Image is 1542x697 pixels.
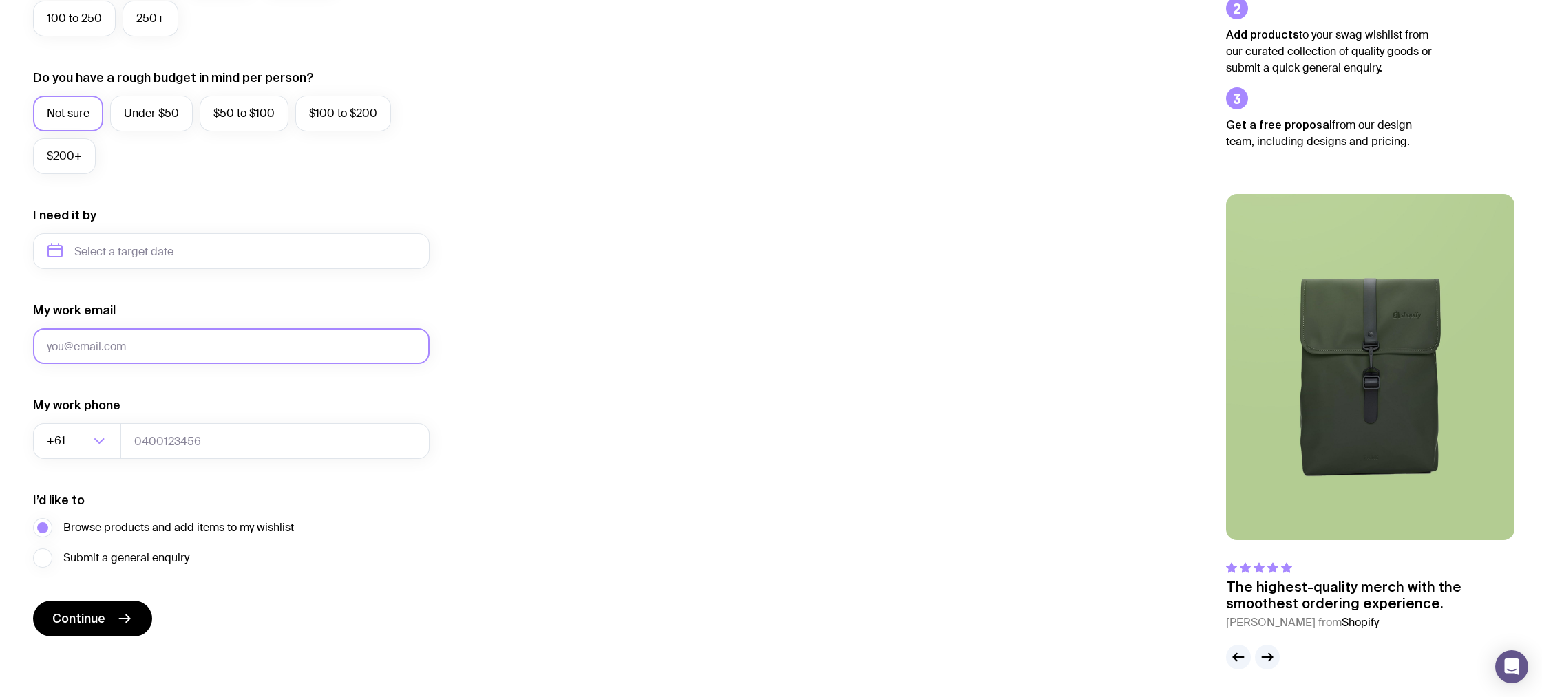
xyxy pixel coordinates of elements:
[33,207,96,224] label: I need it by
[52,610,105,627] span: Continue
[47,423,68,459] span: +61
[1226,28,1299,41] strong: Add products
[33,96,103,131] label: Not sure
[1226,116,1433,150] p: from our design team, including designs and pricing.
[33,492,85,508] label: I’d like to
[1495,650,1528,683] div: Open Intercom Messenger
[123,1,178,36] label: 250+
[295,96,391,131] label: $100 to $200
[63,550,189,566] span: Submit a general enquiry
[33,302,116,319] label: My work email
[1342,615,1379,630] span: Shopify
[1226,26,1433,76] p: to your swag wishlist from our curated collection of quality goods or submit a quick general enqu...
[33,233,430,269] input: Select a target date
[33,423,121,459] div: Search for option
[110,96,193,131] label: Under $50
[33,1,116,36] label: 100 to 250
[120,423,430,459] input: 0400123456
[33,601,152,636] button: Continue
[1226,579,1514,612] p: The highest-quality merch with the smoothest ordering experience.
[63,519,294,536] span: Browse products and add items to my wishlist
[33,138,96,174] label: $200+
[200,96,288,131] label: $50 to $100
[33,397,120,414] label: My work phone
[1226,118,1332,131] strong: Get a free proposal
[33,328,430,364] input: you@email.com
[68,423,89,459] input: Search for option
[33,69,314,86] label: Do you have a rough budget in mind per person?
[1226,614,1514,631] cite: [PERSON_NAME] from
